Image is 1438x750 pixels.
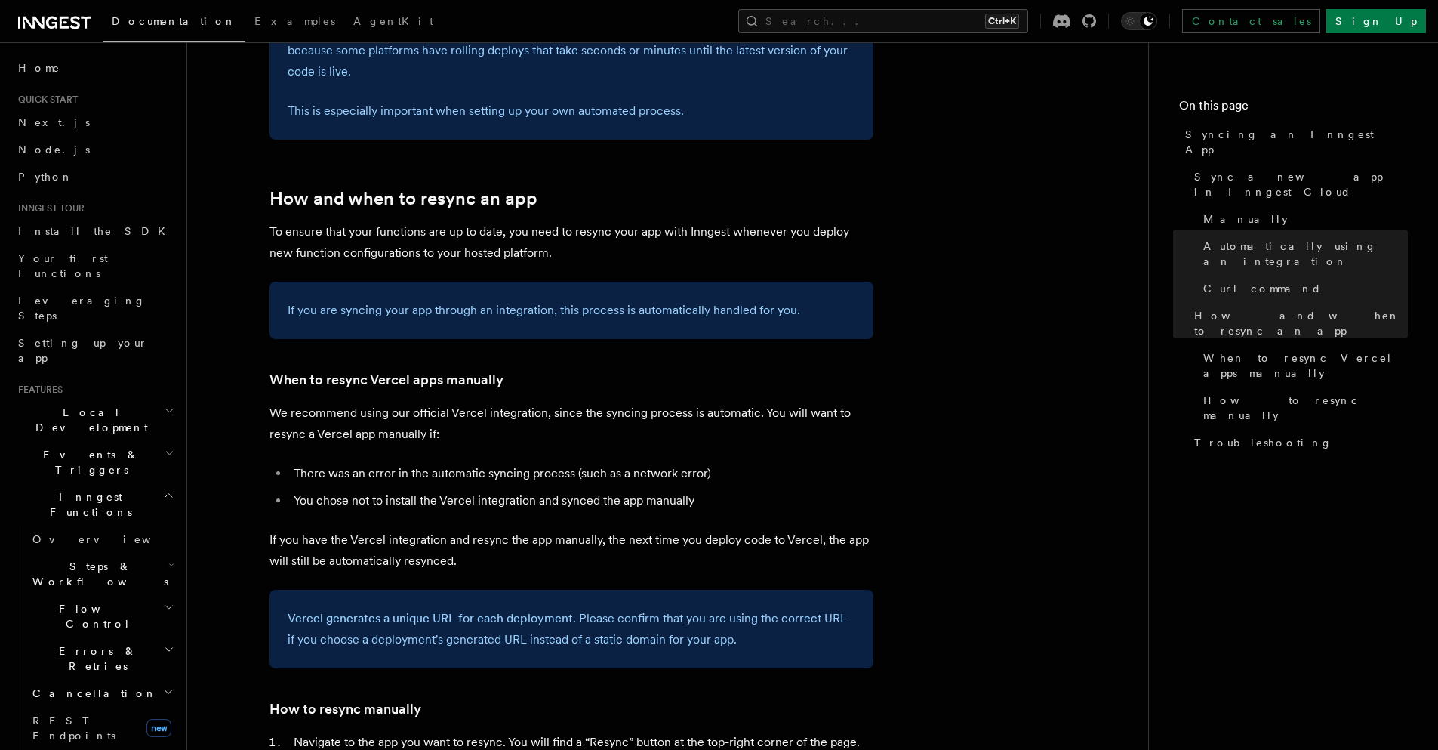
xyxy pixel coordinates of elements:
button: Errors & Retries [26,637,177,680]
span: Features [12,384,63,396]
span: Local Development [12,405,165,435]
span: Setting up your app [18,337,148,364]
li: You chose not to install the Vercel integration and synced the app manually [289,490,873,511]
span: Node.js [18,144,90,156]
p: This is especially important when setting up your own automated process. [288,100,855,122]
button: Search...Ctrl+K [738,9,1028,33]
a: Python [12,163,177,190]
span: Cancellation [26,686,157,701]
span: Next.js [18,116,90,128]
a: Curl command [1197,275,1408,302]
p: We recommend using our official Vercel integration, since the syncing process is automatic. You w... [269,403,873,445]
p: . Please confirm that you are using the correct URL if you choose a deployment's generated URL in... [288,608,855,650]
button: Steps & Workflows [26,553,177,595]
button: Local Development [12,399,177,441]
a: Automatically using an integration [1197,233,1408,275]
a: Leveraging Steps [12,287,177,329]
button: Events & Triggers [12,441,177,483]
span: How to resync manually [1203,393,1408,423]
a: REST Endpointsnew [26,707,177,749]
span: Events & Triggers [12,447,165,477]
span: Install the SDK [18,225,174,237]
button: Toggle dark mode [1121,12,1157,30]
span: Inngest Functions [12,489,163,520]
h4: On this page [1179,97,1408,121]
span: Automatically using an integration [1203,239,1408,269]
a: Overview [26,526,177,553]
a: Sync a new app in Inngest Cloud [1188,163,1408,205]
a: Setting up your app [12,329,177,372]
span: How and when to resync an app [1194,308,1408,338]
p: To ensure that your functions are up to date, you need to resync your app with Inngest whenever y... [269,221,873,264]
span: REST Endpoints [32,715,115,742]
a: Syncing an Inngest App [1179,121,1408,163]
a: How and when to resync an app [1188,302,1408,344]
a: AgentKit [344,5,442,41]
p: If you are syncing your app through an integration, this process is automatically handled for you. [288,300,855,321]
span: Leveraging Steps [18,295,146,322]
span: Documentation [112,15,236,27]
a: When to resync Vercel apps manually [1197,344,1408,387]
span: Your first Functions [18,252,108,279]
span: Syncing an Inngest App [1185,127,1408,157]
a: How and when to resync an app [269,188,537,209]
span: Steps & Workflows [26,559,168,589]
span: Overview [32,533,188,545]
span: AgentKit [353,15,433,27]
span: Examples [254,15,335,27]
p: Before syncing with Inngest, ensure that the latest version of your code is live on your platform... [288,19,855,82]
kbd: Ctrl+K [985,14,1019,29]
p: If you have the Vercel integration and resync the app manually, the next time you deploy code to ... [269,529,873,572]
a: Your first Functions [12,245,177,287]
a: When to resync Vercel apps manually [269,369,503,390]
button: Cancellation [26,680,177,707]
button: Flow Control [26,595,177,637]
span: new [146,719,171,737]
a: Contact sales [1182,9,1320,33]
button: Inngest Functions [12,483,177,526]
span: Python [18,171,73,183]
li: There was an error in the automatic syncing process (such as a network error) [289,463,873,484]
span: Troubleshooting [1194,435,1332,450]
a: How to resync manually [1197,387,1408,429]
a: Documentation [103,5,245,42]
a: Home [12,54,177,82]
a: Node.js [12,136,177,163]
span: Quick start [12,94,78,106]
a: Troubleshooting [1188,429,1408,456]
a: Manually [1197,205,1408,233]
span: When to resync Vercel apps manually [1203,350,1408,381]
span: Curl command [1203,281,1322,296]
a: Sign Up [1326,9,1426,33]
a: Examples [245,5,344,41]
span: Errors & Retries [26,644,164,674]
span: Inngest tour [12,202,85,215]
span: Sync a new app in Inngest Cloud [1194,169,1408,199]
a: Next.js [12,109,177,136]
a: Vercel generates a unique URL for each deployment [288,611,573,625]
a: How to resync manually [269,699,421,720]
a: Install the SDK [12,218,177,245]
span: Home [18,60,60,76]
span: Manually [1203,211,1288,227]
span: Flow Control [26,601,164,631]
